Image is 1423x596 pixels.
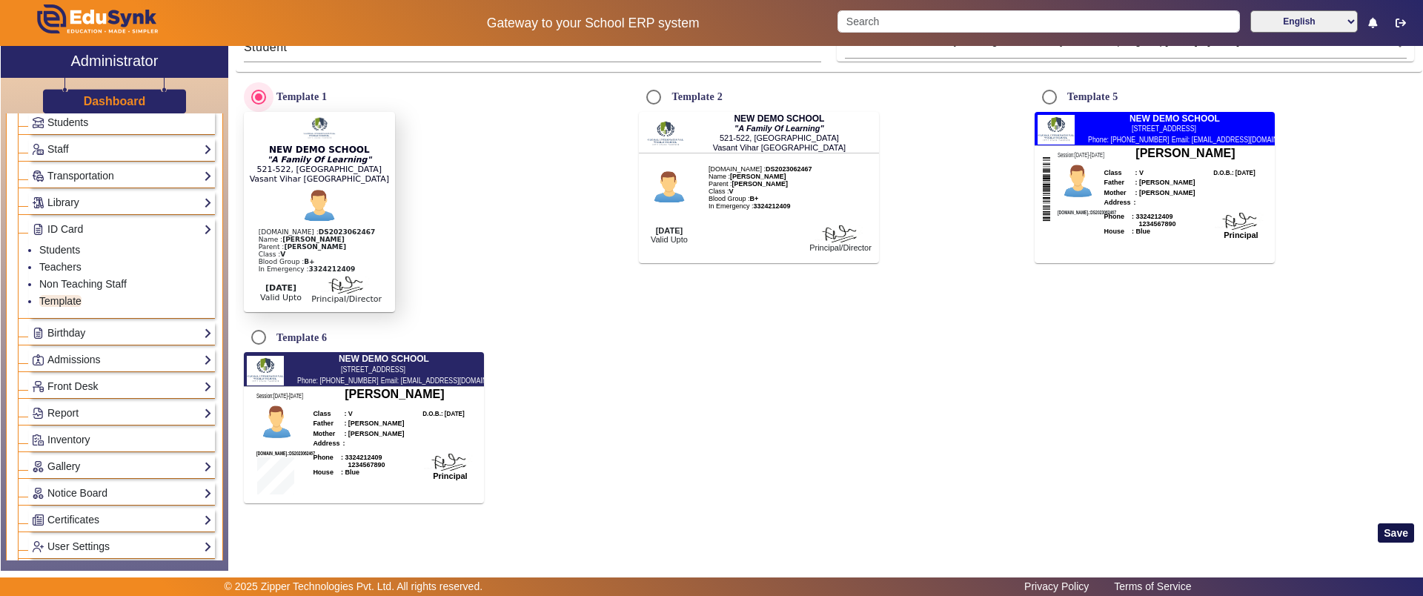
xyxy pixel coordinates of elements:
span: Phone: [PHONE_NUMBER] [297,376,379,385]
span: Session:[DATE]-[DATE] [256,391,303,402]
b: : V [344,410,353,417]
input: Search [837,10,1239,33]
span: NEW DEMO SCHOOL [339,354,429,364]
b: Address [1104,199,1130,206]
span: [DOMAIN_NAME].:DS2023062467 [256,449,315,457]
img: Students.png [33,117,44,128]
div: Principal/Director [809,243,872,252]
span: NEW DEMO SCHOOL [1130,113,1220,124]
img: Signatory [1215,212,1267,231]
img: 1f5807aa-4a8a-49a0-90a1-651a888537f0 [303,112,336,145]
span: NEW DEMO SCHOOL [269,145,370,155]
span: Email: [EMAIL_ADDRESS][DOMAIN_NAME] [1172,135,1302,144]
b: Class [313,410,331,417]
b: Father [313,420,334,427]
label: Template 2 [669,90,722,103]
div: Principal/Director [311,294,382,304]
img: Signatory [424,453,476,471]
div: 521-522, [GEOGRAPHIC_DATA] Vasant Vihar [GEOGRAPHIC_DATA] [687,133,872,153]
img: Student Profile [297,184,342,228]
b: Principal [1224,231,1258,239]
span: Session:[DATE]-[DATE] [1058,150,1104,161]
img: Inventory.png [33,434,44,446]
span: NEW DEMO SCHOOL [734,113,824,124]
b: : [PERSON_NAME] [344,420,404,427]
h3: Dashboard [84,94,146,108]
b: B+ [749,195,758,202]
span: Phone: [PHONE_NUMBER] [1089,135,1170,144]
b: V [729,188,733,195]
b: [PERSON_NAME] [730,173,786,180]
a: Non Teaching Staff [39,278,127,290]
b: DS2023062467 [766,165,812,173]
span: : Blue [1132,228,1150,235]
b: D.O.B. [1213,169,1232,176]
a: Terms of Service [1107,577,1198,596]
img: Student Profile [256,401,297,446]
span: 1234567890 [348,461,385,468]
b: : [1133,199,1135,206]
b: : [DATE] [1232,169,1256,176]
a: Inventory [32,431,212,448]
span: Student [244,41,288,53]
a: Template [39,295,82,307]
b: : [PERSON_NAME] [1135,189,1195,196]
b: D.O.B. [422,410,441,417]
b: [DATE] [265,283,296,293]
div: Valid Upto [647,235,691,244]
img: Student Profile [647,165,691,210]
div: [DOMAIN_NAME] : Name : In Emergency : [257,228,389,273]
h6: [PERSON_NAME] [313,387,476,401]
div: [STREET_ADDRESS] [1082,124,1247,133]
a: Dashboard [83,93,147,109]
button: Save [1378,523,1414,543]
h6: [PERSON_NAME] [1104,146,1267,160]
a: Students [39,244,80,256]
b: : [PERSON_NAME] [1135,179,1195,186]
b: : [PERSON_NAME] [344,430,404,437]
span: Class : [259,251,286,258]
div: "A Family Of Learning" [250,155,389,165]
b: Mother [313,430,335,437]
b: Father [1104,179,1124,186]
div: Valid Upto [251,293,312,302]
a: Privacy Policy [1017,577,1096,596]
img: Student Profile [1058,160,1098,205]
div: 521-522, [GEOGRAPHIC_DATA] Vasant Vihar [GEOGRAPHIC_DATA] [250,165,389,184]
a: Students [32,114,212,131]
p: © 2025 Zipper Technologies Pvt. Ltd. All rights reserved. [225,579,483,595]
b: : V [1135,169,1144,176]
b: Address [313,440,339,447]
span: Phone [1104,213,1124,220]
span: [DOMAIN_NAME].:DS2023062467 [1058,208,1116,216]
b: 3324212409 [309,265,356,273]
span: Inventory [47,434,90,446]
b: V [280,251,285,258]
div: [DOMAIN_NAME] : Name : In Emergency : [707,165,872,210]
div: "A Family Of Learning" [687,124,872,133]
b: : [342,440,345,447]
h2: Administrator [71,52,159,70]
img: 1f5807aa-4a8a-49a0-90a1-651a888537f0 [647,119,684,149]
b: Principal [433,471,467,480]
span: : Blue [341,468,359,476]
div: [STREET_ADDRESS] [291,365,456,374]
img: 1f5807aa-4a8a-49a0-90a1-651a888537f0 [1038,115,1075,145]
span: Parent : [259,243,346,251]
b: Mother [1104,189,1126,196]
b: B+ [304,258,314,265]
b: [PERSON_NAME] [282,236,345,243]
span: Students [47,116,88,128]
span: House [1104,228,1124,235]
label: Template 1 [273,90,327,103]
span: : 3324212409 [1132,213,1173,220]
label: Template 6 [273,331,327,344]
b: [PERSON_NAME] [284,243,346,251]
span: Blood Group : [259,258,315,265]
span: Email: [EMAIL_ADDRESS][DOMAIN_NAME] [381,376,511,385]
img: 1f5807aa-4a8a-49a0-90a1-651a888537f0 [247,356,284,385]
b: [DATE] [656,226,683,235]
b: DS2023062467 [319,228,376,236]
a: Teachers [39,261,82,273]
span: Parent : [709,180,788,188]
